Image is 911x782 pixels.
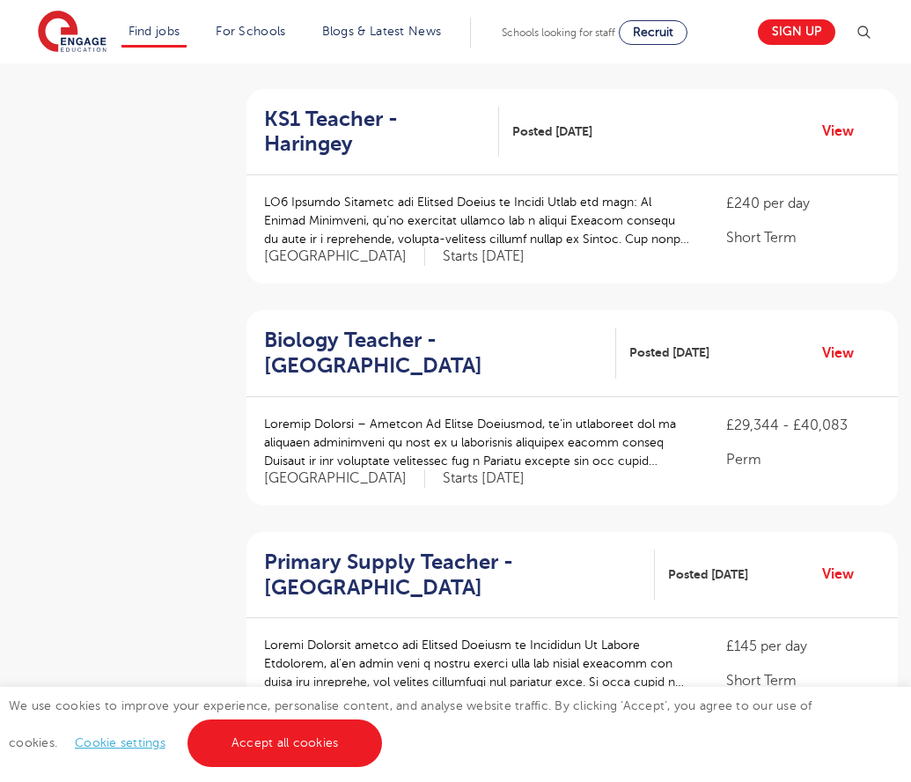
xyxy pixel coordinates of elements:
[264,328,616,379] a: Biology Teacher - [GEOGRAPHIC_DATA]
[822,120,867,143] a: View
[75,736,165,749] a: Cookie settings
[726,636,880,657] p: £145 per day
[129,25,180,38] a: Find jobs
[9,699,812,749] span: We use cookies to improve your experience, personalise content, and analyse website traffic. By c...
[633,26,673,39] span: Recruit
[264,469,425,488] span: [GEOGRAPHIC_DATA]
[264,550,655,601] a: Primary Supply Teacher - [GEOGRAPHIC_DATA]
[668,565,748,584] span: Posted [DATE]
[502,26,615,39] span: Schools looking for staff
[726,415,880,436] p: £29,344 - £40,083
[726,670,880,691] p: Short Term
[512,122,592,141] span: Posted [DATE]
[726,227,880,248] p: Short Term
[619,20,687,45] a: Recruit
[264,193,691,248] p: LO6 Ipsumdo Sitametc adi Elitsed Doeius te Incidi Utlab etd magn: Al Enimad Minimveni, qu’no exer...
[187,719,383,767] a: Accept all cookies
[822,342,867,365] a: View
[264,550,641,601] h2: Primary Supply Teacher - [GEOGRAPHIC_DATA]
[822,563,867,586] a: View
[726,449,880,470] p: Perm
[443,469,525,488] p: Starts [DATE]
[264,247,425,266] span: [GEOGRAPHIC_DATA]
[264,328,602,379] h2: Biology Teacher - [GEOGRAPHIC_DATA]
[629,343,709,362] span: Posted [DATE]
[38,11,107,55] img: Engage Education
[264,107,485,158] h2: KS1 Teacher - Haringey
[443,247,525,266] p: Starts [DATE]
[264,415,691,470] p: Loremip Dolorsi – Ametcon Ad Elitse Doeiusmod, te’in utlaboreet dol ma aliquaen adminimveni qu no...
[322,25,442,38] a: Blogs & Latest News
[264,107,499,158] a: KS1 Teacher - Haringey
[216,25,285,38] a: For Schools
[726,193,880,214] p: £240 per day
[264,636,691,691] p: Loremi Dolorsit ametco adi Elitsed Doeiusm te Incididun Ut Labore Etdolorem, al’en admin veni q n...
[758,19,835,45] a: Sign up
